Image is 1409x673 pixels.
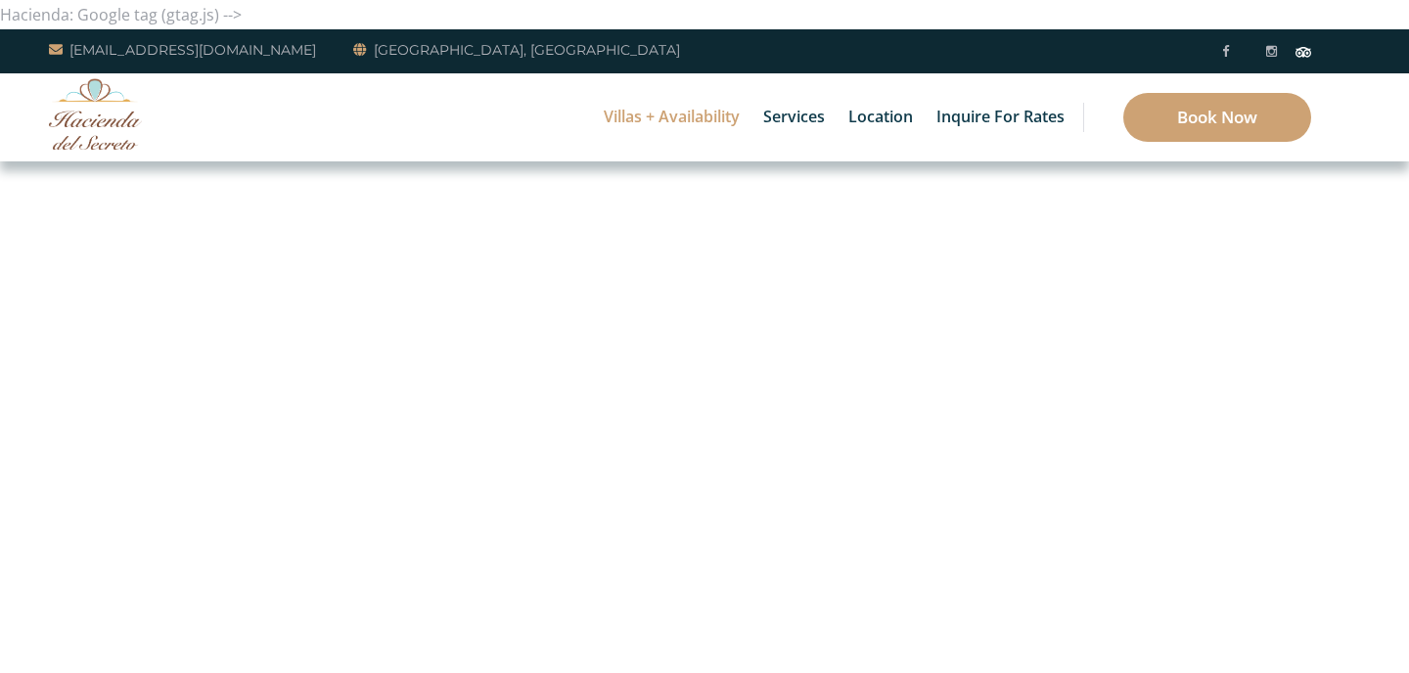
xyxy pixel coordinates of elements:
a: Inquire for Rates [927,73,1074,161]
a: Book Now [1123,93,1311,142]
a: Villas + Availability [594,73,750,161]
img: Awesome Logo [49,78,142,150]
img: Tripadvisor_logomark.svg [1295,47,1311,57]
a: [GEOGRAPHIC_DATA], [GEOGRAPHIC_DATA] [353,38,680,62]
a: [EMAIL_ADDRESS][DOMAIN_NAME] [49,38,316,62]
a: Services [753,73,835,161]
a: Location [839,73,923,161]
